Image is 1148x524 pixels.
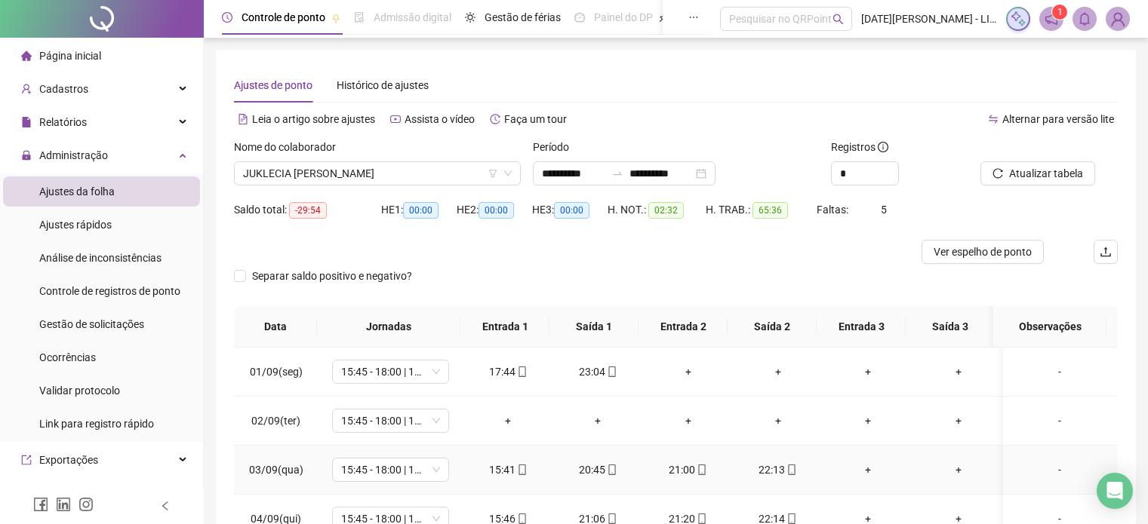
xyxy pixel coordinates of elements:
span: Página inicial [39,50,101,62]
th: Saída 1 [549,306,639,348]
span: swap-right [611,167,623,179]
th: Jornadas [317,306,460,348]
span: file [21,117,32,127]
sup: 1 [1052,5,1067,20]
span: lock [21,150,32,161]
span: to [611,167,623,179]
div: 23:04 [565,363,631,380]
span: facebook [33,497,48,512]
span: instagram [78,497,94,512]
span: Relatórios [39,116,87,128]
span: 5 [881,204,887,216]
span: swap [988,114,999,124]
span: Alternar para versão lite [1002,113,1114,125]
span: mobile [516,464,528,475]
div: + [655,363,721,380]
img: sparkle-icon.fc2bf0ac1784a2077858766a79e2daf3.svg [1010,11,1026,27]
label: Período [533,139,579,155]
th: Entrada 2 [639,306,728,348]
button: Ver espelho de ponto [922,240,1044,264]
div: 20:45 [565,461,631,478]
div: HE 3: [532,201,608,219]
div: + [655,412,721,429]
div: Open Intercom Messenger [1097,473,1133,509]
span: mobile [695,513,707,524]
div: 22:13 [745,461,811,478]
label: Nome do colaborador [234,139,346,155]
div: + [925,363,991,380]
span: 02/09(ter) [251,415,300,427]
span: file-text [238,114,248,124]
span: file-done [354,12,365,23]
img: 93553 [1106,8,1129,30]
div: + [565,412,631,429]
div: 17:44 [475,363,540,380]
span: JUKLECIA ALVEZ FEITOSA [243,162,512,185]
th: Data [234,306,317,348]
span: 65:36 [753,202,788,219]
span: user-add [21,84,32,94]
span: mobile [605,366,617,377]
span: Gestão de férias [485,11,561,23]
th: Entrada 1 [460,306,549,348]
span: bell [1078,12,1091,26]
span: Registros [831,139,888,155]
span: clock-circle [222,12,232,23]
span: home [21,51,32,61]
span: search [833,14,844,25]
span: Faltas: [817,204,851,216]
span: pushpin [659,14,668,23]
div: - [1015,461,1104,478]
span: mobile [695,464,707,475]
span: Controle de ponto [242,11,325,23]
div: + [925,412,991,429]
span: left [160,501,171,511]
span: mobile [605,464,617,475]
div: HE 1: [381,201,457,219]
span: 00:00 [403,202,439,219]
span: Separar saldo positivo e negativo? [246,268,418,284]
span: pushpin [331,14,340,23]
span: Ajustes da folha [39,185,115,198]
div: + [836,412,901,429]
span: Painel do DP [594,11,653,23]
span: [DATE][PERSON_NAME] - LIFE CAMP ACADEMIA LTDA [861,11,997,27]
span: Assista o vídeo [405,113,475,125]
span: 02:32 [648,202,684,219]
span: 15:45 - 18:00 | 18:15 - 22:00 [341,458,440,481]
span: -29:54 [289,202,327,219]
div: HE 2: [457,201,532,219]
span: 03/09(qua) [249,464,303,476]
th: Observações [993,306,1106,348]
div: H. TRAB.: [706,201,816,219]
span: 00:00 [554,202,589,219]
span: Faça um tour [504,113,567,125]
span: Integrações [39,487,95,499]
span: dashboard [574,12,585,23]
span: mobile [785,513,797,524]
div: + [836,461,901,478]
span: 01/09(seg) [250,366,303,378]
span: Validar protocolo [39,385,120,397]
span: mobile [516,366,528,377]
div: + [836,363,901,380]
span: Link para registro rápido [39,418,154,430]
span: filter [488,169,497,178]
div: H. NOT.: [608,201,706,219]
span: history [490,114,500,124]
span: sun [465,12,476,23]
span: Ver espelho de ponto [934,244,1032,260]
span: Exportações [39,454,98,466]
span: 1 [1057,7,1063,17]
span: down [503,169,512,178]
span: Ajustes de ponto [234,79,312,91]
span: Análise de inconsistências [39,252,162,264]
span: 15:45 - 18:00 | 18:15 - 22:00 [341,360,440,383]
div: Saldo total: [234,201,381,219]
div: 21:00 [655,461,721,478]
span: export [21,455,32,465]
span: Administração [39,149,108,161]
div: + [475,412,540,429]
span: Observações [1005,318,1094,335]
span: upload [1100,246,1112,258]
